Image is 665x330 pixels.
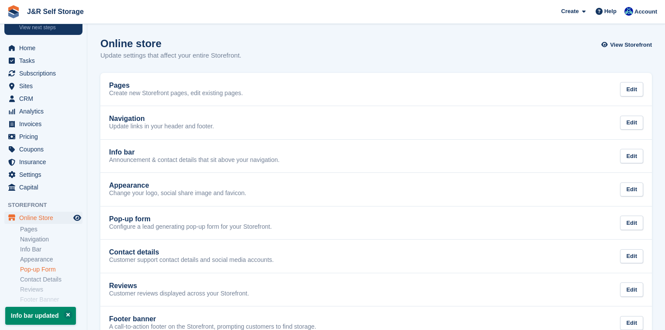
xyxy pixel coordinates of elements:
[100,240,652,273] a: Contact details Customer support contact details and social media accounts. Edit
[109,282,137,290] h2: Reviews
[100,140,652,173] a: Info bar Announcement & contact details that sit above your navigation. Edit
[109,115,145,123] h2: Navigation
[109,89,243,97] p: Create new Storefront pages, edit existing pages.
[20,235,82,244] a: Navigation
[109,189,246,197] p: Change your logo, social share image and favicon.
[8,201,87,210] span: Storefront
[100,206,652,240] a: Pop-up form Configure a lead generating pop-up form for your Storefront. Edit
[19,143,72,155] span: Coupons
[4,105,82,117] a: menu
[620,82,643,96] div: Edit
[19,42,72,54] span: Home
[4,118,82,130] a: menu
[4,168,82,181] a: menu
[109,223,272,231] p: Configure a lead generating pop-up form for your Storefront.
[20,265,82,274] a: Pop-up Form
[4,181,82,193] a: menu
[603,38,652,52] a: View Storefront
[19,181,72,193] span: Capital
[4,55,82,67] a: menu
[109,248,159,256] h2: Contact details
[4,42,82,54] a: menu
[4,143,82,155] a: menu
[19,105,72,117] span: Analytics
[19,212,72,224] span: Online Store
[19,131,72,143] span: Pricing
[4,212,82,224] a: menu
[20,245,82,254] a: Info Bar
[20,285,82,294] a: Reviews
[100,173,652,206] a: Appearance Change your logo, social share image and favicon. Edit
[19,67,72,79] span: Subscriptions
[19,24,71,31] p: View next steps
[109,82,130,89] h2: Pages
[19,156,72,168] span: Insurance
[109,156,280,164] p: Announcement & contact details that sit above your navigation.
[620,216,643,230] div: Edit
[24,4,87,19] a: J&R Self Storage
[100,38,241,49] h1: Online store
[4,80,82,92] a: menu
[109,290,249,298] p: Customer reviews displayed across your Storefront.
[7,5,20,18] img: stora-icon-8386f47178a22dfd0bd8f6a31ec36ba5ce8667c1dd55bd0f319d3a0aa187defe.svg
[20,225,82,234] a: Pages
[20,255,82,264] a: Appearance
[19,93,72,105] span: CRM
[72,213,82,223] a: Preview store
[620,282,643,297] div: Edit
[20,275,82,284] a: Contact Details
[109,256,274,264] p: Customer support contact details and social media accounts.
[100,273,652,306] a: Reviews Customer reviews displayed across your Storefront. Edit
[19,118,72,130] span: Invoices
[100,51,241,61] p: Update settings that affect your entire Storefront.
[4,93,82,105] a: menu
[109,148,135,156] h2: Info bar
[109,215,151,223] h2: Pop-up form
[109,182,149,189] h2: Appearance
[19,168,72,181] span: Settings
[109,315,156,323] h2: Footer banner
[4,67,82,79] a: menu
[20,296,82,304] a: Footer Banner
[620,116,643,130] div: Edit
[4,156,82,168] a: menu
[19,55,72,67] span: Tasks
[100,106,652,139] a: Navigation Update links in your header and footer. Edit
[4,131,82,143] a: menu
[620,149,643,163] div: Edit
[109,123,214,131] p: Update links in your header and footer.
[620,249,643,264] div: Edit
[604,7,617,16] span: Help
[100,73,652,106] a: Pages Create new Storefront pages, edit existing pages. Edit
[19,80,72,92] span: Sites
[620,182,643,197] div: Edit
[561,7,579,16] span: Create
[624,7,633,16] img: Steve Revell
[634,7,657,16] span: Account
[610,41,652,49] span: View Storefront
[5,307,76,325] p: Info bar updated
